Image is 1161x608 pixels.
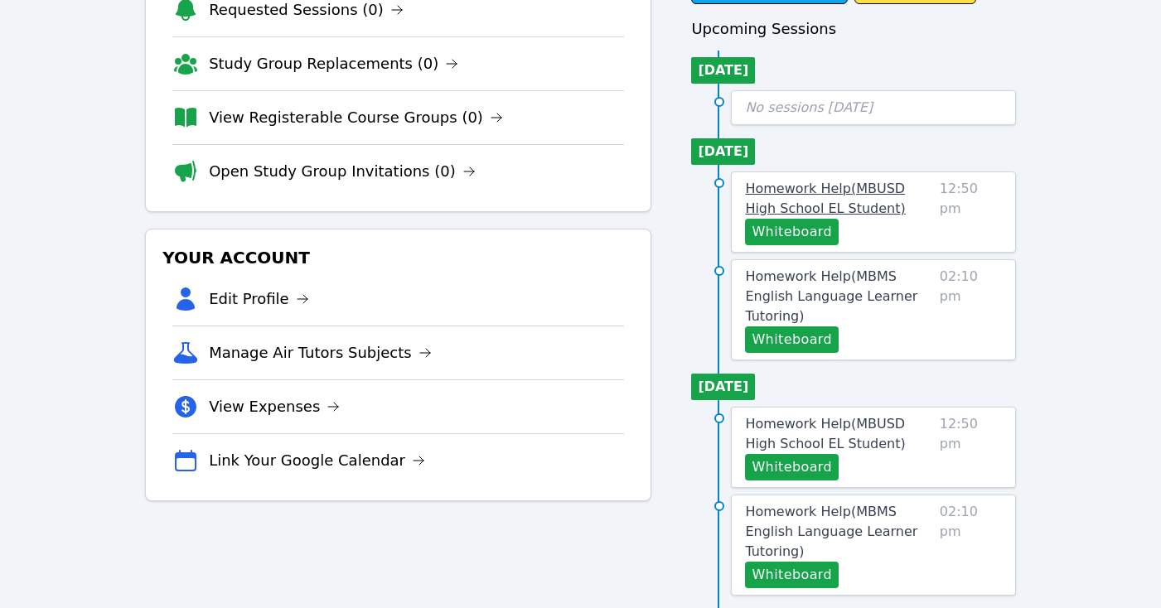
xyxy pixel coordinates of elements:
[745,416,905,451] span: Homework Help ( MBUSD High School EL Student )
[691,138,755,165] li: [DATE]
[745,502,932,562] a: Homework Help(MBMS English Language Learner Tutoring)
[940,179,1002,245] span: 12:50 pm
[209,341,432,364] a: Manage Air Tutors Subjects
[745,179,932,219] a: Homework Help(MBUSD High School EL Student)
[209,52,458,75] a: Study Group Replacements (0)
[745,99,873,115] span: No sessions [DATE]
[691,57,755,84] li: [DATE]
[691,17,1016,41] h3: Upcoming Sessions
[940,502,1002,588] span: 02:10 pm
[745,454,839,480] button: Whiteboard
[209,160,476,183] a: Open Study Group Invitations (0)
[745,268,917,324] span: Homework Help ( MBMS English Language Learner Tutoring )
[745,267,932,326] a: Homework Help(MBMS English Language Learner Tutoring)
[745,181,905,216] span: Homework Help ( MBUSD High School EL Student )
[745,414,932,454] a: Homework Help(MBUSD High School EL Student)
[745,326,839,353] button: Whiteboard
[159,243,637,273] h3: Your Account
[745,562,839,588] button: Whiteboard
[691,374,755,400] li: [DATE]
[745,504,917,559] span: Homework Help ( MBMS English Language Learner Tutoring )
[209,449,425,472] a: Link Your Google Calendar
[745,219,839,245] button: Whiteboard
[940,267,1002,353] span: 02:10 pm
[209,106,503,129] a: View Registerable Course Groups (0)
[209,287,309,311] a: Edit Profile
[940,414,1002,480] span: 12:50 pm
[209,395,340,418] a: View Expenses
